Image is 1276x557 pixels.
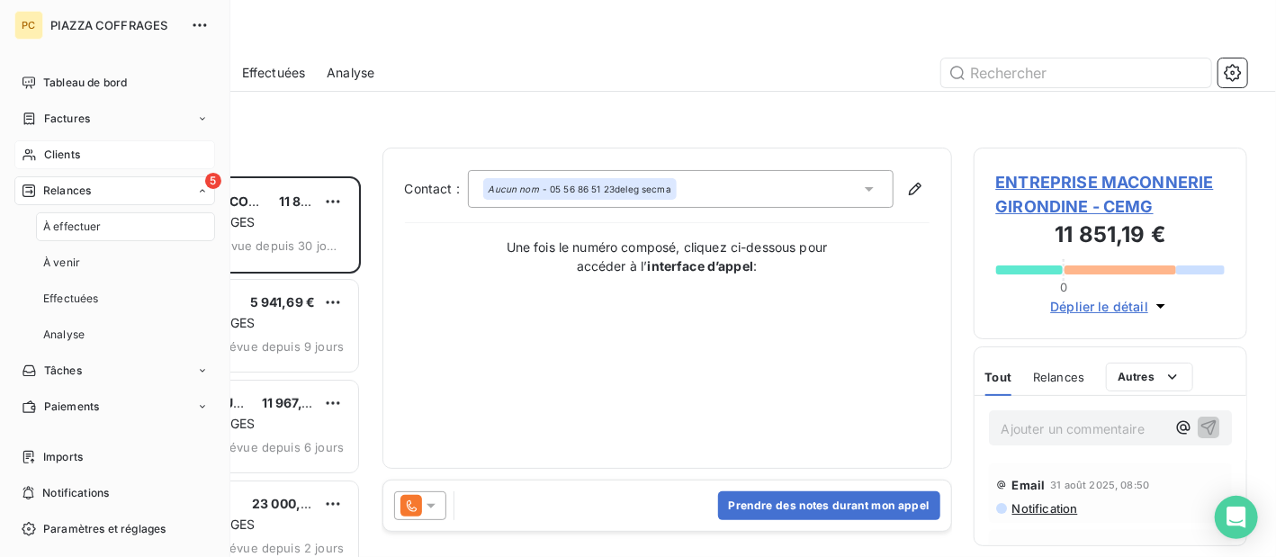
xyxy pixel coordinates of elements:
[1012,478,1046,492] span: Email
[1050,480,1149,490] span: 31 août 2025, 08:50
[489,183,671,195] div: - 05 56 86 51 23deleg secma
[14,11,43,40] div: PC
[218,339,344,354] span: prévue depuis 9 jours
[43,327,85,343] span: Analyse
[489,183,539,195] em: Aucun nom
[43,521,166,537] span: Paramètres et réglages
[985,370,1012,384] span: Tout
[718,491,940,520] button: Prendre des notes durant mon appel
[250,294,316,310] span: 5 941,69 €
[279,193,345,209] span: 11 851,19 €
[205,173,221,189] span: 5
[44,147,80,163] span: Clients
[262,395,328,410] span: 11 967,12 €
[218,541,344,555] span: prévue depuis 2 jours
[42,485,109,501] span: Notifications
[218,440,344,454] span: prévue depuis 6 jours
[43,219,102,235] span: À effectuer
[127,193,373,209] span: ENTREPRISE MACONNERIE GIRONDINE
[43,449,83,465] span: Imports
[1050,297,1148,316] span: Déplier le détail
[211,238,344,253] span: prévue depuis 30 jours
[242,64,306,82] span: Effectuées
[941,58,1211,87] input: Rechercher
[487,238,847,275] p: Une fois le numéro composé, cliquez ci-dessous pour accéder à l’ :
[1060,280,1067,294] span: 0
[327,64,374,82] span: Analyse
[996,170,1226,219] span: ENTREPRISE MACONNERIE GIRONDINE - CEMG
[44,363,82,379] span: Tâches
[43,75,127,91] span: Tableau de bord
[50,18,180,32] span: PIAZZA COFFRAGES
[1106,363,1193,391] button: Autres
[996,219,1226,255] h3: 11 851,19 €
[43,291,99,307] span: Effectuées
[405,180,468,198] label: Contact :
[1045,296,1175,317] button: Déplier le détail
[648,258,754,274] strong: interface d’appel
[1011,501,1078,516] span: Notification
[1215,496,1258,539] div: Open Intercom Messenger
[43,183,91,199] span: Relances
[44,399,99,415] span: Paiements
[252,496,329,511] span: 23 000,00 €
[1033,370,1084,384] span: Relances
[43,255,80,271] span: À venir
[44,111,90,127] span: Factures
